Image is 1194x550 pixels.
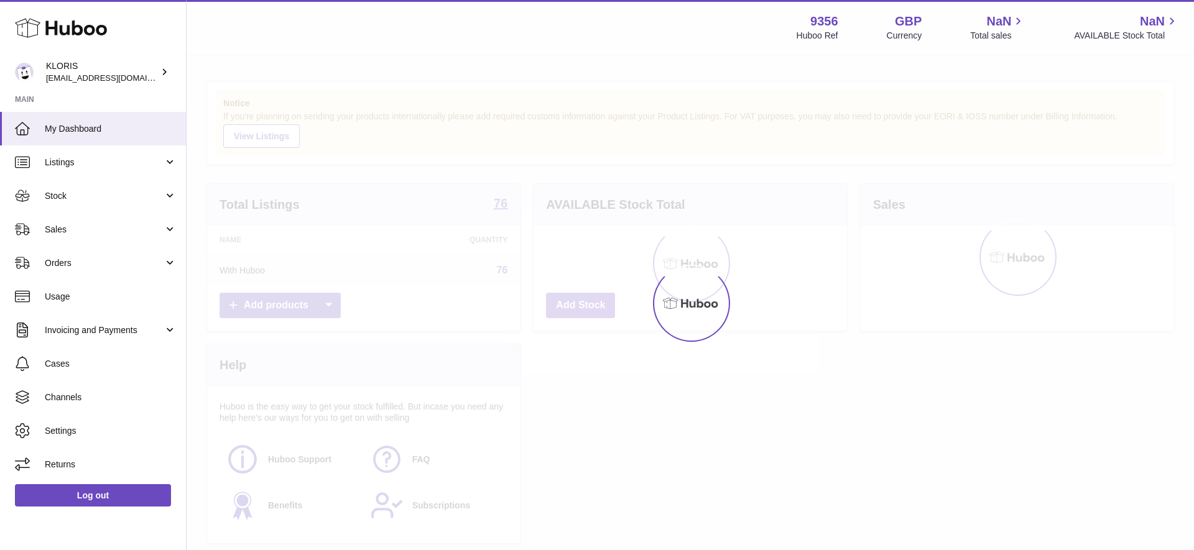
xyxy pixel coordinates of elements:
[1074,13,1179,42] a: NaN AVAILABLE Stock Total
[45,358,177,370] span: Cases
[46,60,158,84] div: KLORIS
[45,224,164,236] span: Sales
[887,30,922,42] div: Currency
[45,291,177,303] span: Usage
[15,63,34,81] img: huboo@kloriscbd.com
[45,392,177,403] span: Channels
[45,425,177,437] span: Settings
[797,30,838,42] div: Huboo Ref
[45,459,177,470] span: Returns
[986,13,1011,30] span: NaN
[46,73,183,83] span: [EMAIL_ADDRESS][DOMAIN_NAME]
[1074,30,1179,42] span: AVAILABLE Stock Total
[45,324,164,336] span: Invoicing and Payments
[970,30,1025,42] span: Total sales
[45,123,177,135] span: My Dashboard
[810,13,838,30] strong: 9356
[970,13,1025,42] a: NaN Total sales
[45,157,164,168] span: Listings
[45,257,164,269] span: Orders
[895,13,922,30] strong: GBP
[45,190,164,202] span: Stock
[15,484,171,506] a: Log out
[1140,13,1165,30] span: NaN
